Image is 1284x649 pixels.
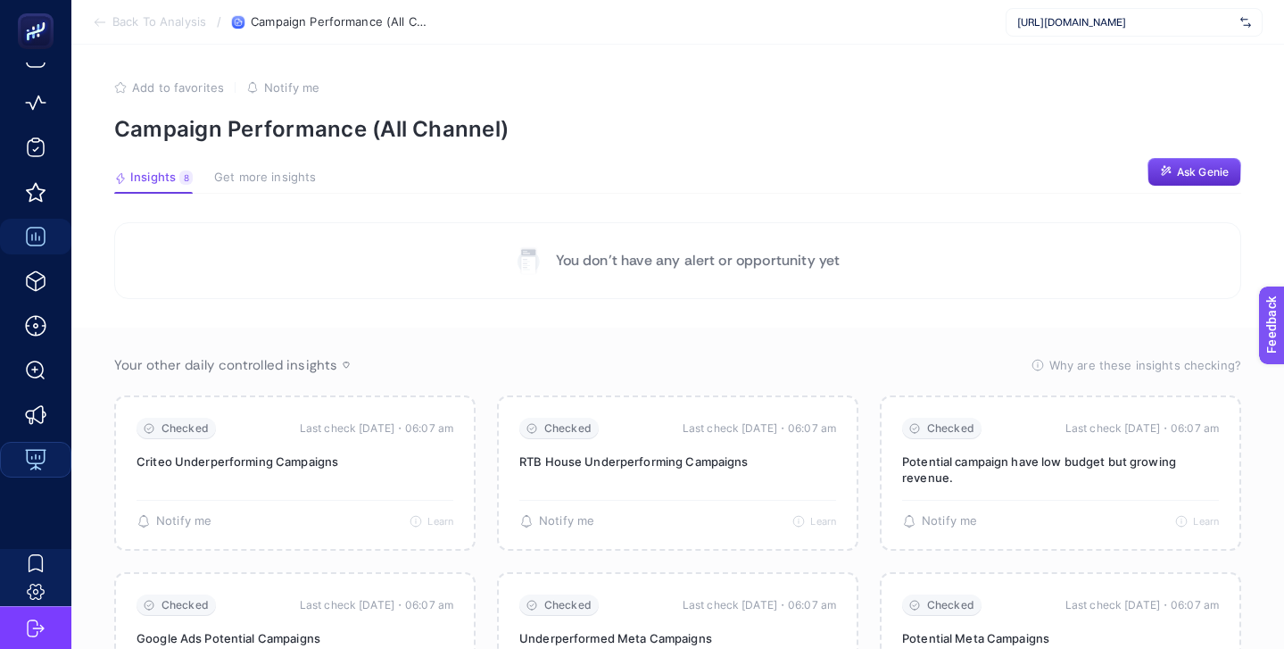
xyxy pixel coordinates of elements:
[902,453,1219,486] p: Potential campaign have low budget but growing revenue.
[1177,165,1229,179] span: Ask Genie
[927,599,974,612] span: Checked
[927,422,974,436] span: Checked
[112,15,206,29] span: Back To Analysis
[130,171,176,185] span: Insights
[217,14,221,29] span: /
[519,453,836,470] p: RTB House Underperforming Campaigns
[544,599,592,612] span: Checked
[1193,515,1219,528] span: Learn
[1175,515,1219,528] button: Learn
[11,5,68,20] span: Feedback
[1147,158,1241,187] button: Ask Genie
[683,420,836,437] time: Last check [DATE]・06:07 am
[410,515,453,528] button: Learn
[519,514,594,528] button: Notify me
[556,250,841,271] p: You don’t have any alert or opportunity yet
[539,514,594,528] span: Notify me
[162,599,209,612] span: Checked
[1017,15,1233,29] span: [URL][DOMAIN_NAME]
[1049,356,1241,374] span: Why are these insights checking?
[162,422,209,436] span: Checked
[902,514,977,528] button: Notify me
[1240,13,1251,31] img: svg%3e
[214,171,316,185] span: Get more insights
[137,453,453,470] p: Criteo Underperforming Campaigns
[683,596,836,614] time: Last check [DATE]・06:07 am
[922,514,977,528] span: Notify me
[810,515,836,528] span: Learn
[544,422,592,436] span: Checked
[519,630,836,646] p: Underperformed Meta Campaigns
[137,630,453,646] p: Google Ads Potential Campaigns
[156,514,211,528] span: Notify me
[179,171,193,185] div: 8
[1065,420,1219,437] time: Last check [DATE]・06:07 am
[1065,596,1219,614] time: Last check [DATE]・06:07 am
[264,80,319,95] span: Notify me
[132,80,224,95] span: Add to favorites
[427,515,453,528] span: Learn
[137,514,211,528] button: Notify me
[251,15,429,29] span: Campaign Performance (All Channel)
[300,596,453,614] time: Last check [DATE]・06:07 am
[792,515,836,528] button: Learn
[246,80,319,95] button: Notify me
[114,80,224,95] button: Add to favorites
[902,630,1219,646] p: Potential Meta Campaigns
[114,356,337,374] span: Your other daily controlled insights
[114,116,1241,142] p: Campaign Performance (All Channel)
[300,420,453,437] time: Last check [DATE]・06:07 am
